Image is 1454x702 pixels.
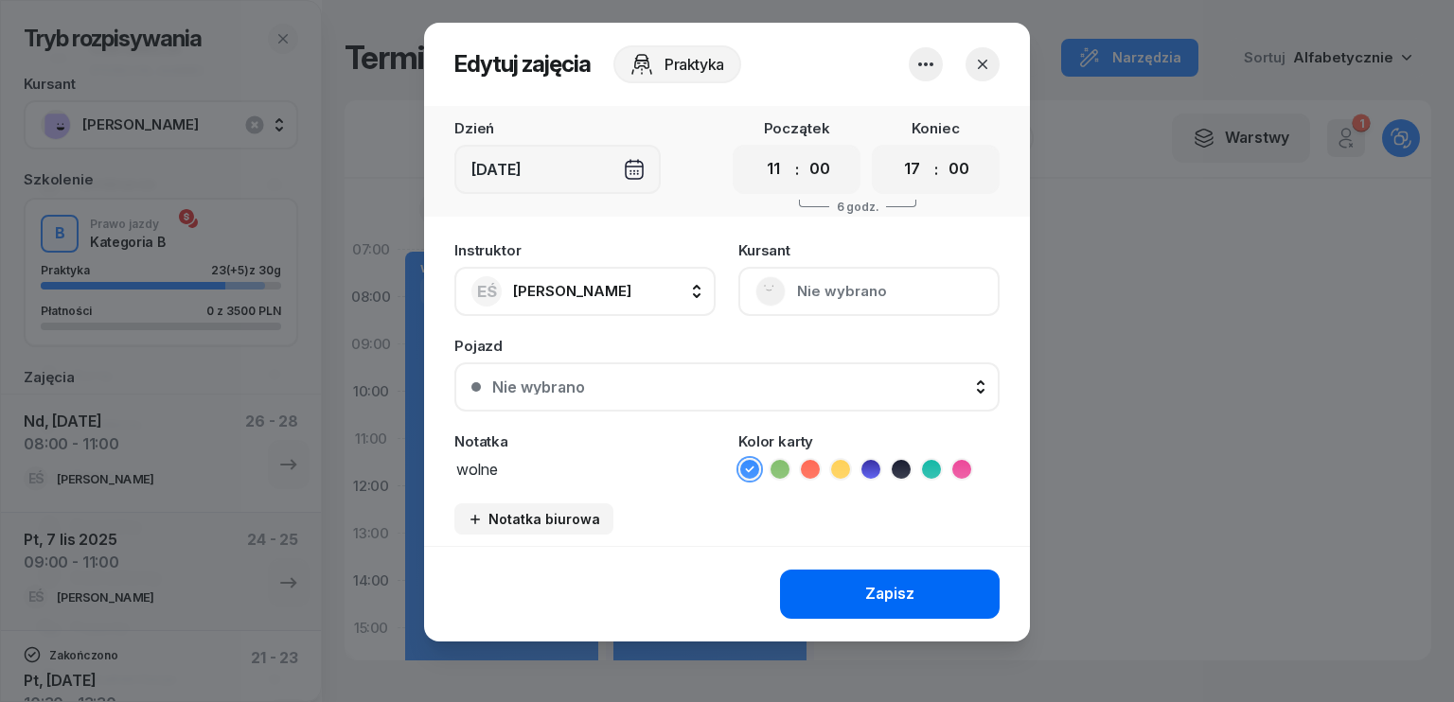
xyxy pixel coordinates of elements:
[795,158,799,181] div: :
[454,503,613,535] button: Notatka biurowa
[477,284,497,300] span: EŚ
[468,511,600,527] div: Notatka biurowa
[934,158,938,181] div: :
[865,582,914,606] div: Zapisz
[492,379,585,395] div: Nie wybrano
[454,362,1000,412] button: Nie wybrano
[454,49,591,79] h2: Edytuj zajęcia
[780,570,1000,619] button: Zapisz
[513,282,631,300] span: [PERSON_NAME]
[454,267,716,316] button: EŚ[PERSON_NAME]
